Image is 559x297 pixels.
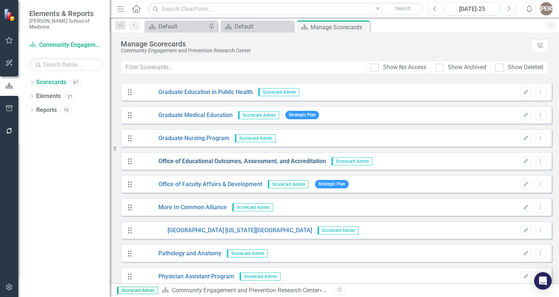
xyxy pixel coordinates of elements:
span: Strategic Plan [285,111,319,119]
span: Scorecard Admin [227,249,268,257]
a: Pathology and Anatomy [136,249,221,258]
div: Manage Scorecards [121,40,528,48]
a: Graduate Education in Public Health [136,88,253,97]
button: [DATE]-25 [444,2,500,15]
input: Filter Scorecards... [121,61,366,74]
span: Scorecard Admin [232,203,273,211]
div: Default [235,22,292,31]
div: » Manage Scorecards [162,286,329,295]
span: Strategic Plan [315,180,349,188]
span: Elements & Reports [29,9,102,18]
input: Search ClearPoint... [148,3,423,15]
a: [GEOGRAPHIC_DATA] [US_STATE][GEOGRAPHIC_DATA] [136,226,312,235]
div: 87 [70,79,82,86]
span: Scorecard Admin [117,287,158,294]
a: Community Engagement and Prevention Research Center [29,41,102,49]
div: Show No Access [383,63,426,72]
a: Default [146,22,207,31]
span: Scorecard Admin [268,180,309,188]
small: [PERSON_NAME] School of Medicine [29,18,102,30]
img: ClearPoint Strategy [4,8,16,21]
span: Scorecard Admin [258,88,299,96]
span: Scorecard Admin [240,272,281,281]
a: Reports [36,106,57,114]
div: Community Engagement and Prevention Research Center [121,48,528,53]
span: Scorecard Admin [331,157,372,165]
span: Scorecard Admin [235,134,276,142]
div: Manage Scorecards [311,23,368,32]
a: Default [222,22,292,31]
input: Search Below... [29,58,102,71]
button: [PERSON_NAME] [540,2,553,15]
div: Show Archived [448,63,486,72]
div: Default [158,22,207,31]
span: Scorecard Admin [318,226,359,234]
div: 21 [64,93,76,99]
div: Open Intercom Messenger [534,272,552,290]
a: Office of Faculty Affairs & Development [136,180,262,189]
a: Physician Assistant Program [136,272,234,281]
a: More In Common Alliance [136,203,227,212]
a: Community Engagement and Prevention Research Center [172,287,319,294]
a: Graduate Nursing Program [136,134,229,143]
a: Office of Educational Outcomes, Assessment, and Accreditation [136,157,326,166]
span: Search [395,5,411,11]
div: 16 [60,107,72,113]
div: [DATE]-25 [447,5,498,14]
span: Scorecard Admin [238,111,279,119]
button: Search [384,4,421,14]
div: Show Deleted [508,63,543,72]
a: Scorecards [36,78,66,87]
a: Graduate Medical Education [136,111,233,120]
a: Elements [36,92,61,101]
